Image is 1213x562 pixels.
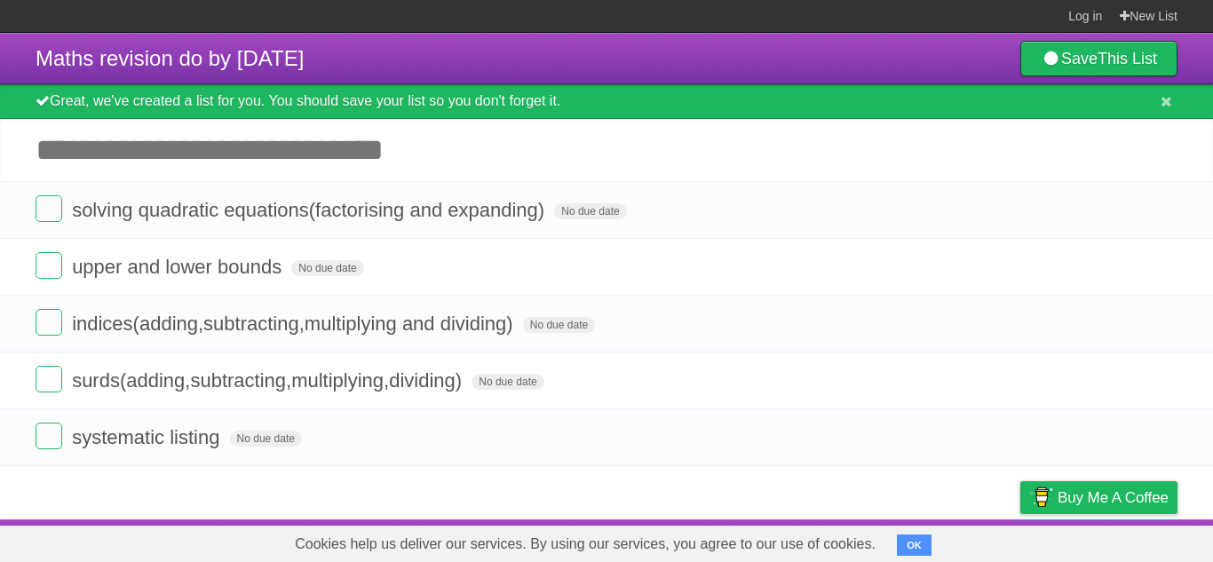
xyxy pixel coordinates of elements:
span: Cookies help us deliver our services. By using our services, you agree to our use of cookies. [277,526,893,562]
span: No due date [523,317,595,333]
a: Terms [937,524,976,558]
span: No due date [472,374,543,390]
a: SaveThis List [1020,41,1177,76]
label: Done [36,309,62,336]
span: Maths revision do by [DATE] [36,46,304,70]
b: This List [1098,50,1157,67]
img: Buy me a coffee [1029,482,1053,512]
a: About [784,524,821,558]
span: solving quadratic equations(factorising and expanding) [72,199,549,221]
label: Done [36,366,62,392]
span: indices(adding,subtracting,multiplying and dividing) [72,313,518,335]
button: OK [897,534,932,556]
a: Developers [843,524,915,558]
span: No due date [554,203,626,219]
span: upper and lower bounds [72,256,286,278]
span: No due date [291,260,363,276]
span: No due date [230,431,302,447]
span: surds(adding,subtracting,multiplying,dividing) [72,369,466,392]
a: Buy me a coffee [1020,481,1177,514]
a: Privacy [997,524,1043,558]
label: Done [36,423,62,449]
label: Done [36,195,62,222]
label: Done [36,252,62,279]
a: Suggest a feature [1066,524,1177,558]
span: Buy me a coffee [1058,482,1169,513]
span: systematic listing [72,426,224,448]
